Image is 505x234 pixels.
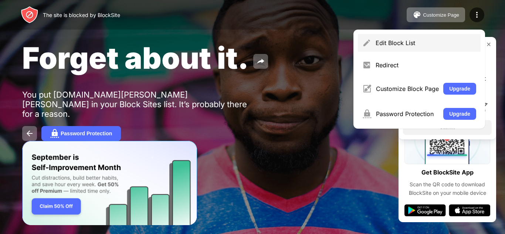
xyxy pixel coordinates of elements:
img: pallet.svg [413,10,421,19]
img: menu-password.svg [362,109,372,118]
img: share.svg [256,57,265,66]
div: The site is blocked by BlockSite [43,12,120,18]
img: menu-icon.svg [472,10,481,19]
div: Customize Block Page [376,85,439,92]
div: Password Protection [376,110,439,118]
button: Password Protection [41,126,121,141]
img: app-store.svg [449,204,490,216]
div: You put [DOMAIN_NAME][PERSON_NAME][PERSON_NAME] in your Block Sites list. It’s probably there for... [22,90,251,119]
img: password.svg [50,129,59,138]
img: google-play.svg [404,204,446,216]
div: Scan the QR code to download BlockSite on your mobile device [404,180,490,197]
iframe: Banner [22,141,197,225]
img: menu-redirect.svg [362,61,371,69]
img: back.svg [25,129,34,138]
div: Password Protection [61,130,112,136]
span: Forget about it. [22,40,249,76]
button: Customize Page [407,7,465,22]
img: menu-customize.svg [362,84,372,93]
img: header-logo.svg [21,6,38,24]
img: menu-pencil.svg [362,38,371,47]
div: Redirect [376,61,476,69]
button: Upgrade [443,108,476,120]
div: Customize Page [423,12,459,18]
div: Edit Block List [376,39,476,47]
button: Upgrade [443,83,476,95]
img: rate-us-close.svg [486,41,492,47]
